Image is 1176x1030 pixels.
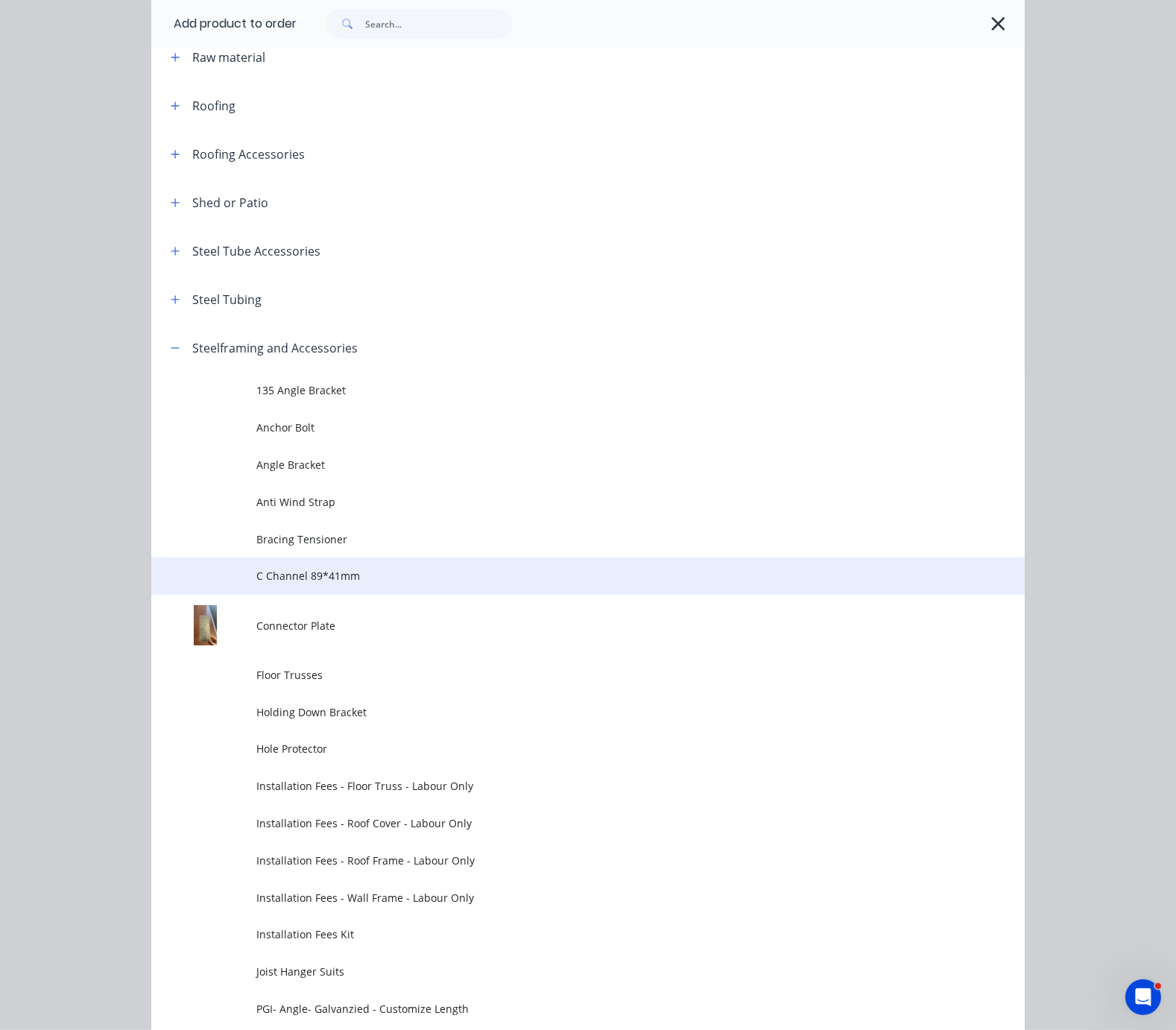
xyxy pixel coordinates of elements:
div: Roofing [192,97,235,115]
div: Roofing Accessories [192,145,305,163]
span: Floor Trusses [256,667,871,683]
span: Hole Protector [256,741,871,756]
span: Joist Hanger Suits [256,964,871,979]
span: Installation Fees - Wall Frame - Labour Only [256,890,871,906]
span: Installation Fees Kit [256,926,871,942]
div: Steel Tube Accessories [192,242,320,260]
iframe: Intercom live chat [1125,979,1161,1015]
span: Holding Down Bracket [256,704,871,720]
span: Installation Fees - Floor Truss - Labour Only [256,778,871,794]
span: Anchor Bolt [256,420,871,435]
input: Search... [365,9,513,39]
span: 135 Angle Bracket [256,382,871,398]
span: C Channel 89*41mm [256,568,871,584]
span: PGI- Angle- Galvanzied - Customize Length [256,1001,871,1017]
div: Shed or Patio [192,194,268,212]
span: Bracing Tensioner [256,531,871,547]
span: Connector Plate [256,618,871,634]
div: Steel Tubing [192,291,262,309]
div: Raw material [192,48,265,66]
span: Anti Wind Strap [256,494,871,510]
span: Angle Bracket [256,457,871,473]
div: Steelframing and Accessories [192,339,358,357]
span: Installation Fees - Roof Cover - Labour Only [256,815,871,831]
span: Installation Fees - Roof Frame - Labour Only [256,853,871,868]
